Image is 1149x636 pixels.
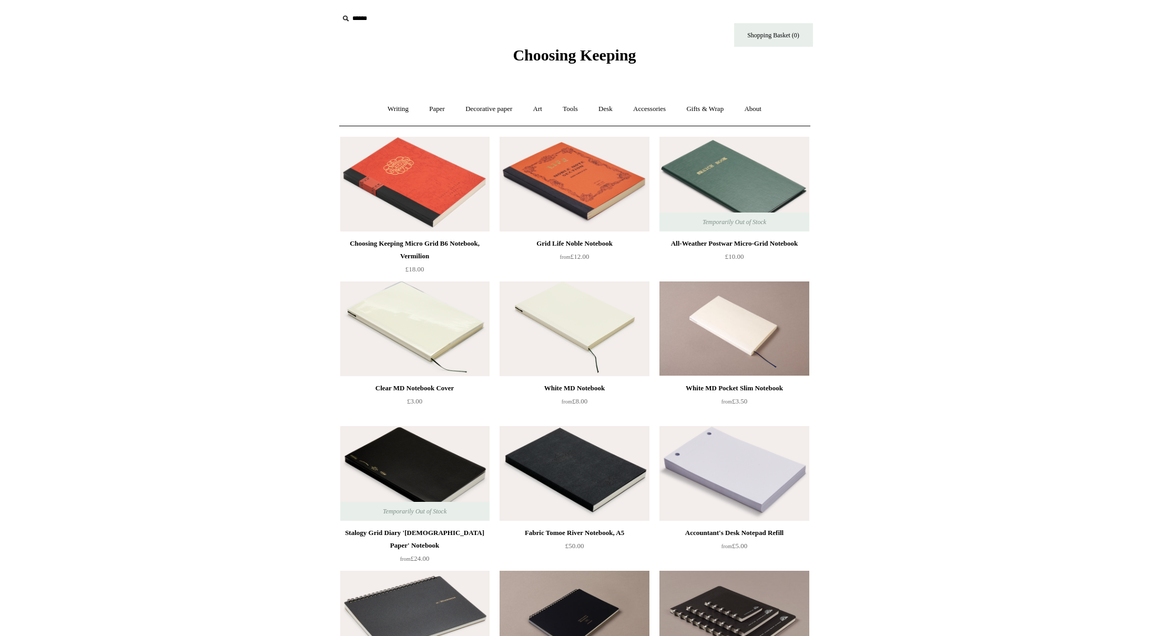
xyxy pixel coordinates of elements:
[340,527,490,570] a: Stalogy Grid Diary '[DEMOGRAPHIC_DATA] Paper' Notebook from£24.00
[589,95,622,123] a: Desk
[659,527,809,570] a: Accountant's Desk Notepad Refill from£5.00
[735,95,771,123] a: About
[734,23,813,47] a: Shopping Basket (0)
[500,137,649,231] a: Grid Life Noble Notebook Grid Life Noble Notebook
[624,95,675,123] a: Accessories
[659,137,809,231] a: All-Weather Postwar Micro-Grid Notebook All-Weather Postwar Micro-Grid Notebook Temporarily Out o...
[500,426,649,521] a: Fabric Tomoe River Notebook, A5 Fabric Tomoe River Notebook, A5
[340,137,490,231] img: Choosing Keeping Micro Grid B6 Notebook, Vermilion
[662,382,806,395] div: White MD Pocket Slim Notebook
[659,426,809,521] img: Accountant's Desk Notepad Refill
[500,426,649,521] img: Fabric Tomoe River Notebook, A5
[721,543,732,549] span: from
[340,237,490,280] a: Choosing Keeping Micro Grid B6 Notebook, Vermilion £18.00
[721,397,747,405] span: £3.50
[692,213,777,231] span: Temporarily Out of Stock
[659,137,809,231] img: All-Weather Postwar Micro-Grid Notebook
[456,95,522,123] a: Decorative paper
[500,527,649,570] a: Fabric Tomoe River Notebook, A5 £50.00
[562,399,572,405] span: from
[513,55,636,62] a: Choosing Keeping
[500,237,649,280] a: Grid Life Noble Notebook from£12.00
[340,426,490,521] img: Stalogy Grid Diary 'Bible Paper' Notebook
[659,382,809,425] a: White MD Pocket Slim Notebook from£3.50
[340,281,490,376] a: Clear MD Notebook Cover Clear MD Notebook Cover
[500,281,649,376] img: White MD Notebook
[340,281,490,376] img: Clear MD Notebook Cover
[378,95,418,123] a: Writing
[340,137,490,231] a: Choosing Keeping Micro Grid B6 Notebook, Vermilion Choosing Keeping Micro Grid B6 Notebook, Vermi...
[340,426,490,521] a: Stalogy Grid Diary 'Bible Paper' Notebook Stalogy Grid Diary 'Bible Paper' Notebook Temporarily O...
[659,237,809,280] a: All-Weather Postwar Micro-Grid Notebook £10.00
[560,253,589,260] span: £12.00
[659,426,809,521] a: Accountant's Desk Notepad Refill Accountant's Desk Notepad Refill
[721,542,747,550] span: £5.00
[677,95,733,123] a: Gifts & Wrap
[405,265,424,273] span: £18.00
[560,254,571,260] span: from
[372,502,457,521] span: Temporarily Out of Stock
[562,397,587,405] span: £8.00
[502,527,646,539] div: Fabric Tomoe River Notebook, A5
[500,137,649,231] img: Grid Life Noble Notebook
[343,237,487,263] div: Choosing Keeping Micro Grid B6 Notebook, Vermilion
[513,46,636,64] span: Choosing Keeping
[502,382,646,395] div: White MD Notebook
[407,397,422,405] span: £3.00
[340,382,490,425] a: Clear MD Notebook Cover £3.00
[343,382,487,395] div: Clear MD Notebook Cover
[662,237,806,250] div: All-Weather Postwar Micro-Grid Notebook
[420,95,454,123] a: Paper
[400,556,411,562] span: from
[400,554,430,562] span: £24.00
[500,281,649,376] a: White MD Notebook White MD Notebook
[721,399,732,405] span: from
[659,281,809,376] img: White MD Pocket Slim Notebook
[725,253,744,260] span: £10.00
[553,95,587,123] a: Tools
[662,527,806,539] div: Accountant's Desk Notepad Refill
[565,542,584,550] span: £50.00
[502,237,646,250] div: Grid Life Noble Notebook
[500,382,649,425] a: White MD Notebook from£8.00
[659,281,809,376] a: White MD Pocket Slim Notebook White MD Pocket Slim Notebook
[343,527,487,552] div: Stalogy Grid Diary '[DEMOGRAPHIC_DATA] Paper' Notebook
[524,95,552,123] a: Art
